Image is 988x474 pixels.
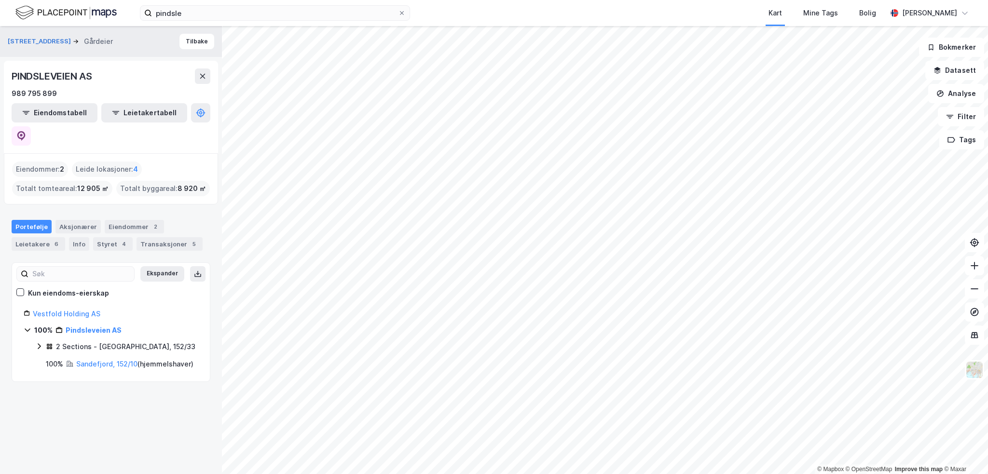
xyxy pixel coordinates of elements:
[101,103,187,122] button: Leietakertabell
[119,239,129,249] div: 4
[105,220,164,233] div: Eiendommer
[55,220,101,233] div: Aksjonærer
[76,360,137,368] a: Sandefjord, 152/10
[803,7,838,19] div: Mine Tags
[965,361,984,379] img: Z
[768,7,782,19] div: Kart
[140,266,184,282] button: Ekspander
[902,7,957,19] div: [PERSON_NAME]
[46,358,63,370] div: 100%
[60,163,64,175] span: 2
[928,84,984,103] button: Analyse
[152,6,398,20] input: Søk på adresse, matrikkel, gårdeiere, leietakere eller personer
[938,107,984,126] button: Filter
[939,130,984,149] button: Tags
[34,325,53,336] div: 100%
[66,326,122,334] a: Pindsleveien AS
[178,183,206,194] span: 8 920 ㎡
[925,61,984,80] button: Datasett
[895,466,943,473] a: Improve this map
[919,38,984,57] button: Bokmerker
[76,358,193,370] div: ( hjemmelshaver )
[56,341,195,352] div: 2 Sections - [GEOGRAPHIC_DATA], 152/33
[12,181,112,196] div: Totalt tomteareal :
[72,162,142,177] div: Leide lokasjoner :
[33,310,100,318] a: Vestfold Holding AS
[12,88,57,99] div: 989 795 899
[84,36,113,47] div: Gårdeier
[12,68,94,84] div: PINDSLEVEIEN AS
[179,34,214,49] button: Tilbake
[940,428,988,474] div: Kontrollprogram for chat
[859,7,876,19] div: Bolig
[133,163,138,175] span: 4
[28,287,109,299] div: Kun eiendoms-eierskap
[15,4,117,21] img: logo.f888ab2527a4732fd821a326f86c7f29.svg
[189,239,199,249] div: 5
[69,237,89,251] div: Info
[77,183,109,194] span: 12 905 ㎡
[12,162,68,177] div: Eiendommer :
[12,103,97,122] button: Eiendomstabell
[817,466,844,473] a: Mapbox
[93,237,133,251] div: Styret
[12,220,52,233] div: Portefølje
[52,239,61,249] div: 6
[116,181,210,196] div: Totalt byggareal :
[137,237,203,251] div: Transaksjoner
[846,466,892,473] a: OpenStreetMap
[940,428,988,474] iframe: Chat Widget
[28,267,134,281] input: Søk
[8,37,73,46] button: [STREET_ADDRESS]
[12,237,65,251] div: Leietakere
[151,222,160,231] div: 2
